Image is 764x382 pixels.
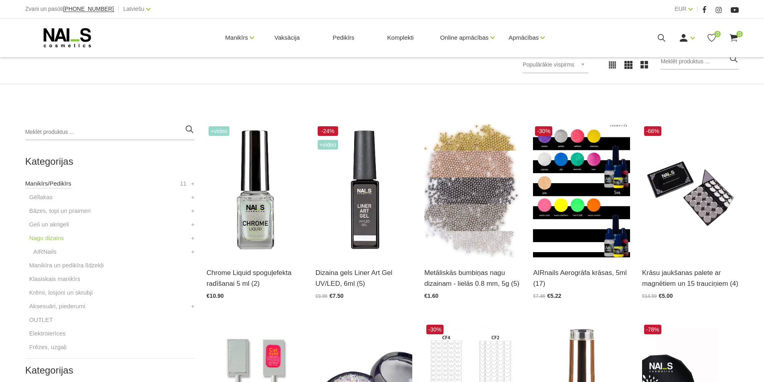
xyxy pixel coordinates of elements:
span: €1.60 [424,293,438,299]
span: 0 [736,31,743,37]
a: + [191,206,195,216]
a: Manikīrs/Pedikīrs [25,179,71,188]
div: Zvani un pasūti [25,4,114,14]
a: Online apmācības [440,22,488,54]
img: Dizaina produkts spilgtā spoguļa efekta radīšanai.LIETOŠANA: Pirms lietošanas nepieciešams sakrat... [207,124,303,257]
span: €14.90 [642,293,657,299]
a: + [191,233,195,243]
span: -30% [426,325,444,334]
a: Elektroierīces [29,329,66,338]
a: Bāzes, topi un praimeri [29,206,91,216]
a: 0 [729,33,739,43]
a: + [191,301,195,311]
span: 11 [180,179,186,188]
span: +Video [318,140,338,150]
img: Unikāla krāsu jaukšanas magnētiskā palete ar 15 izņemamiem nodalījumiem. Speciāli pielāgota meist... [642,124,739,257]
span: -30% [535,126,552,136]
a: Klasiskais manikīrs [29,274,81,284]
span: €5.22 [547,293,561,299]
a: + [191,247,195,257]
span: -66% [644,126,661,136]
img: Metāliskās bumbiņas akmentiņu, pērlīšu dizainam. Pieejami 5 toņi - balts, sudrabs, zelts, rozā ze... [424,124,521,257]
a: Dizaina gels Liner Art Gel UV/LED, 6ml (5) [316,267,412,289]
a: Vaksācija [268,18,306,57]
img: Daudzveidīgas krāsas aerogrāfijas mākslai.... [533,124,630,257]
a: [PHONE_NUMBER] [63,6,114,12]
span: | [118,4,120,14]
h2: Kategorijas [25,156,195,167]
a: Metāliskās bumbiņas nagu dizainam - lielās 0.8 mm, 5g (5) [424,267,521,289]
img: Liner Art Gel - UV/LED dizaina gels smalku, vienmērīgu, pigmentētu līniju zīmēšanai.Lielisks palī... [316,124,412,257]
span: €10.90 [207,293,224,299]
a: Manikīra un pedikīra līdzekļi [29,261,104,270]
a: Chrome Liquid spoguļefekta radīšanai 5 ml (2) [207,267,303,289]
span: -78% [644,325,661,334]
a: AIRNails [33,247,57,257]
span: €7.50 [330,293,344,299]
a: Krāsu jaukšanas palete ar magnētiem un 15 trauciņiem (4) [642,267,739,289]
span: -24% [318,126,338,136]
span: €7.46 [533,293,545,299]
a: Nagu dizains [29,233,64,243]
a: Aksesuāri, piederumi [29,301,85,311]
a: + [191,192,195,202]
span: | [697,4,698,14]
span: 0 [714,31,721,37]
input: Meklēt produktus ... [661,54,739,70]
a: AIRnails Aerogrāfa krāsas, 5ml (17) [533,267,630,289]
a: Geli un akrigeli [29,220,69,229]
a: Gēllakas [29,192,53,202]
a: Pedikīrs [326,18,361,57]
h2: Kategorijas [25,365,195,376]
a: + [191,220,195,229]
a: 0 [707,33,717,43]
a: Latviešu [124,4,144,14]
a: Apmācības [509,22,539,54]
a: Komplekti [381,18,420,57]
a: + [191,179,195,188]
a: Frēzes, uzgaļi [29,342,67,352]
input: Meklēt produktus ... [25,124,195,140]
span: +Video [209,126,229,136]
a: EUR [675,4,687,14]
span: Populārākie vispirms [523,61,574,68]
a: Krēmi, losjoni un skrubji [29,288,93,297]
a: Manikīrs [225,22,248,54]
a: OUTLET [29,315,53,325]
span: €5.00 [659,293,673,299]
span: €9.90 [316,293,328,299]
